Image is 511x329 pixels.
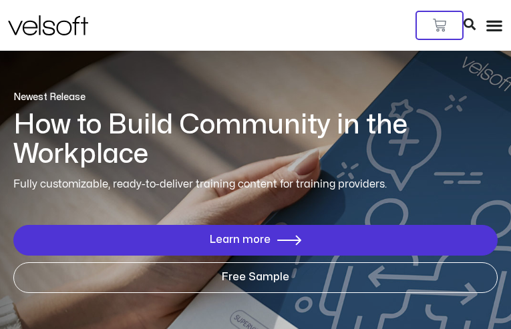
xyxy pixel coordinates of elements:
[8,15,88,35] img: Velsoft Training Materials
[13,176,498,193] p: Fully customizable, ready-to-deliver training content for training providers.
[222,272,289,284] span: Free Sample
[13,91,498,104] p: Newest Release
[13,262,498,293] a: Free Sample
[13,111,498,170] h1: How to Build Community in the Workplace
[13,225,498,256] a: Learn more
[486,17,503,34] div: Menu Toggle
[210,234,271,246] span: Learn more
